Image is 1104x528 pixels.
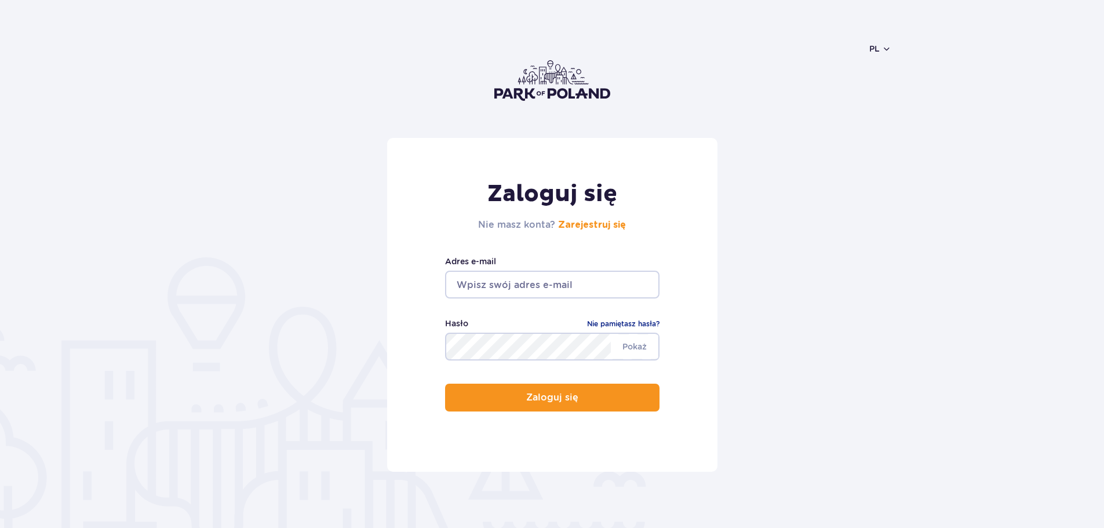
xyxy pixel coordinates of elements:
[478,180,626,209] h1: Zaloguj się
[478,218,626,232] h2: Nie masz konta?
[558,220,626,230] a: Zarejestruj się
[494,60,610,101] img: Park of Poland logo
[445,255,660,268] label: Adres e-mail
[587,318,660,330] a: Nie pamiętasz hasła?
[445,271,660,298] input: Wpisz swój adres e-mail
[611,334,658,359] span: Pokaż
[869,43,891,54] button: pl
[445,317,468,330] label: Hasło
[526,392,578,403] p: Zaloguj się
[445,384,660,412] button: Zaloguj się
